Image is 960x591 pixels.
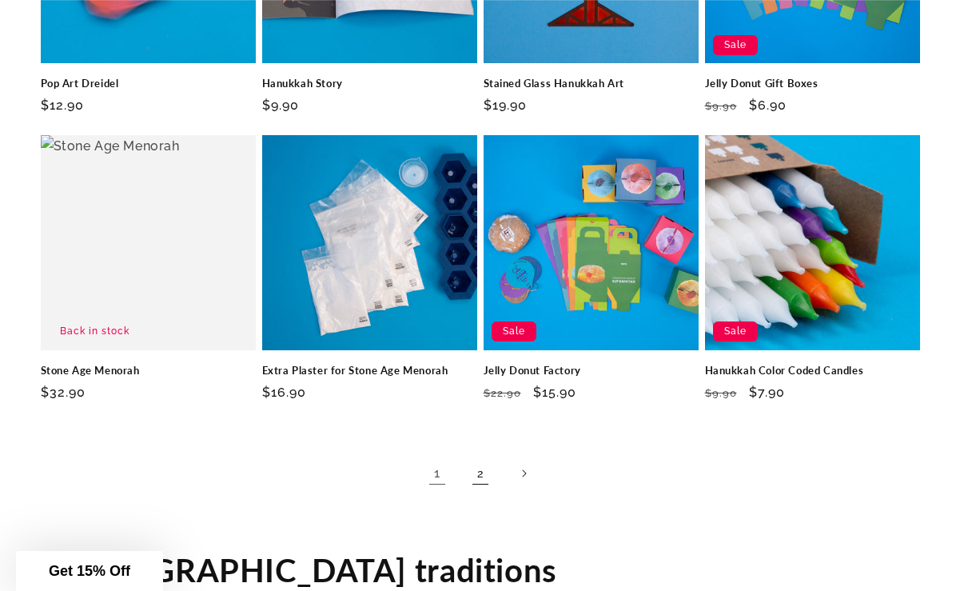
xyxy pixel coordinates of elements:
[262,364,477,377] a: Extra Plaster for Stone Age Menorah
[463,456,498,491] a: Page 2
[41,549,557,591] h2: [DEMOGRAPHIC_DATA] traditions
[41,364,256,377] a: Stone Age Menorah
[41,456,920,491] nav: Pagination
[705,364,920,377] a: Hanukkah Color Coded Candles
[484,77,699,90] a: Stained Glass Hanukkah Art
[506,456,541,491] a: Next page
[16,551,163,591] div: Get 15% Off
[49,563,130,579] span: Get 15% Off
[420,456,455,491] a: Page 1
[41,77,256,90] a: Pop Art Dreidel
[262,77,477,90] a: Hanukkah Story
[484,364,699,377] a: Jelly Donut Factory
[705,77,920,90] a: Jelly Donut Gift Boxes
